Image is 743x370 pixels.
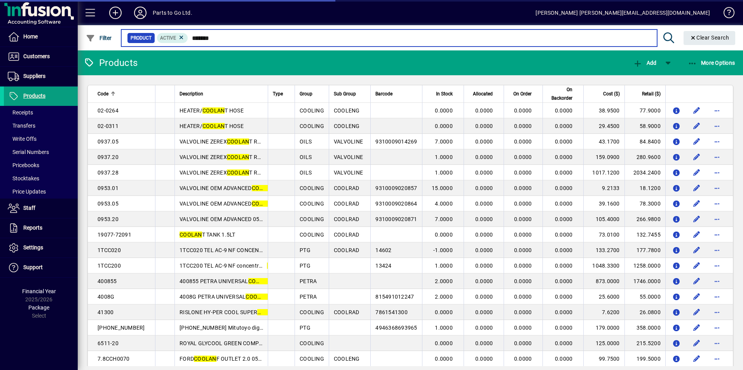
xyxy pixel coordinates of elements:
[86,35,112,41] span: Filter
[98,232,131,238] span: 19077-72091
[180,356,266,362] span: FORD F OUTLET 2.0 05-11
[435,340,453,346] span: 0.0000
[4,159,78,172] a: Pricebooks
[691,290,703,303] button: Edit
[435,356,453,362] span: 0.0000
[375,185,417,191] span: 9310009020857
[375,216,417,222] span: 9310009020871
[475,247,493,253] span: 0.0000
[690,35,729,41] span: Clear Search
[98,123,119,129] span: 02-0311
[691,353,703,365] button: Edit
[711,120,723,132] button: More options
[624,227,665,242] td: 132.7455
[180,278,292,284] span: 400855 PETRA UNIVERSAL T 55GAL
[435,216,453,222] span: 7.0000
[180,294,287,300] span: 4008G PETRA UNIVERSAL T 3.75L
[513,90,532,98] span: On Order
[583,289,624,304] td: 25.6000
[711,197,723,210] button: More options
[514,232,532,238] span: 0.0000
[4,132,78,145] a: Write Offs
[375,309,408,315] span: 7861541300
[624,165,665,180] td: 2034.2400
[4,172,78,185] a: Stocktakes
[98,309,113,315] span: 41300
[98,90,150,98] div: Code
[160,35,176,41] span: Active
[555,263,573,269] span: 0.0000
[548,85,579,102] div: On Backorder
[23,53,50,59] span: Customers
[98,356,130,362] span: 7.8CCH0070
[180,90,263,98] div: Description
[583,196,624,211] td: 39.1600
[555,247,573,253] span: 0.0000
[334,309,359,315] span: COOLRAD
[475,263,493,269] span: 0.0000
[300,185,324,191] span: COOLING
[475,232,493,238] span: 0.0000
[4,199,78,218] a: Staff
[555,356,573,362] span: 0.0000
[180,247,312,253] span: 1TCC020 TEL AC-9 NF CONCENTRATE T 20L
[555,216,573,222] span: 0.0000
[23,244,43,251] span: Settings
[23,205,35,211] span: Staff
[153,7,192,19] div: Parts to Go Ltd.
[103,6,128,20] button: Add
[252,185,274,191] em: COOLAN
[98,107,119,114] span: 02-0264
[514,201,532,207] span: 0.0000
[535,7,710,19] div: [PERSON_NAME] [PERSON_NAME][EMAIL_ADDRESS][DOMAIN_NAME]
[300,325,310,331] span: PTG
[227,138,249,145] em: COOLAN
[8,109,33,116] span: Receipts
[711,166,723,179] button: More options
[180,309,283,315] span: RISLONE HY-PER COOL SUPER T
[624,320,665,335] td: 358.0000
[4,218,78,238] a: Reports
[624,273,665,289] td: 1746.0000
[555,169,573,176] span: 0.0000
[273,90,290,98] div: Type
[514,154,532,160] span: 0.0000
[375,90,392,98] span: Barcode
[583,103,624,118] td: 38.9500
[624,149,665,165] td: 280.9600
[555,294,573,300] span: 0.0000
[180,263,301,269] span: 1TCC200 TEL AC-9 NF concentrate t 200 lt
[334,201,359,207] span: COOLRAD
[624,118,665,134] td: 58.9000
[691,337,703,349] button: Edit
[583,320,624,335] td: 179.0000
[300,340,324,346] span: COOLING
[475,294,493,300] span: 0.0000
[642,90,661,98] span: Retail ($)
[4,238,78,258] a: Settings
[227,154,249,160] em: COOLAN
[300,247,310,253] span: PTG
[98,90,108,98] span: Code
[300,232,324,238] span: COOLING
[435,107,453,114] span: 0.0000
[514,107,532,114] span: 0.0000
[375,294,414,300] span: 815491012247
[334,107,360,114] span: COOLENG
[334,169,363,176] span: VALVOLINE
[583,180,624,196] td: 9.2133
[180,123,244,129] span: HEATER/ T HOSE
[475,325,493,331] span: 0.0000
[475,154,493,160] span: 0.0000
[583,273,624,289] td: 873.0000
[334,154,363,160] span: VALVOLINE
[427,90,460,98] div: In Stock
[300,309,324,315] span: COOLING
[691,259,703,272] button: Edit
[98,340,119,346] span: 6511-20
[28,304,49,311] span: Package
[691,244,703,256] button: Edit
[435,201,453,207] span: 4.0000
[375,263,391,269] span: 13424
[227,169,249,176] em: COOLAN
